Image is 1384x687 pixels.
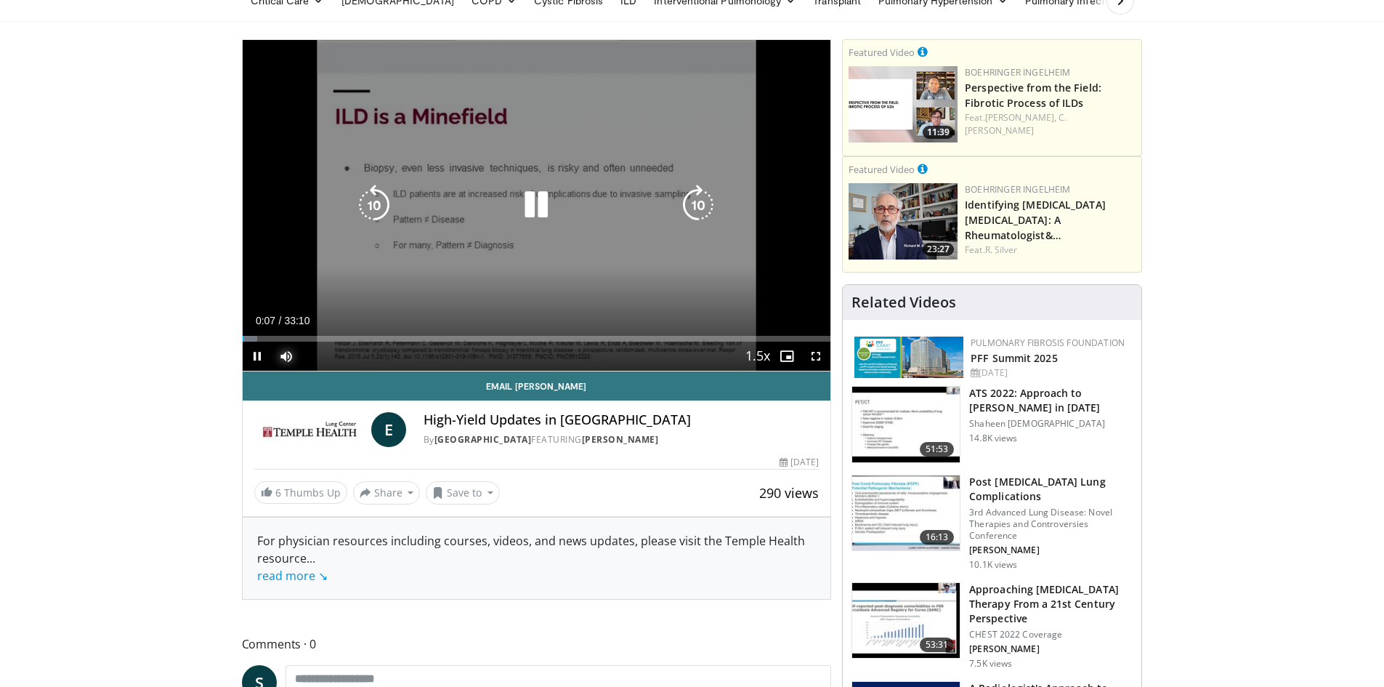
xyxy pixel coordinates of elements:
[851,582,1133,670] a: 53:31 Approaching [MEDICAL_DATA] Therapy From a 21st Century Perspective CHEST 2022 Coverage [PER...
[275,486,281,499] span: 6
[852,475,960,551] img: 667297da-f7fe-4586-84bf-5aeb1aa9adcb.150x105_q85_crop-smart_upscale.jpg
[985,244,1018,256] a: R. Silver
[971,351,1058,365] a: PFF Summit 2025
[272,342,301,371] button: Mute
[759,484,819,502] span: 290 views
[284,315,309,326] span: 33:10
[965,66,1070,79] a: Boehringer Ingelheim
[243,342,272,371] button: Pause
[243,371,831,401] a: Email [PERSON_NAME]
[969,386,1133,415] h3: ATS 2022: Approach to [PERSON_NAME] in [DATE]
[257,532,817,584] div: For physician resources including courses, videos, and news updates, please visit the Temple Heal...
[969,643,1133,655] p: [PERSON_NAME]
[254,412,365,447] img: Temple Lung Center
[971,366,1130,379] div: [DATE]
[243,336,831,342] div: Progress Bar
[849,66,958,142] a: 11:39
[969,629,1133,640] p: CHEST 2022 Coverage
[920,442,955,457] span: 51:53
[923,243,954,256] span: 23:27
[424,412,819,428] h4: High-Yield Updates in [GEOGRAPHIC_DATA]
[256,315,275,326] span: 0:07
[851,294,956,311] h4: Related Videos
[969,545,1133,556] p: [PERSON_NAME]
[257,550,328,584] span: ...
[969,433,1017,444] p: 14.8K views
[965,111,1067,137] a: C. [PERSON_NAME]
[849,46,915,59] small: Featured Video
[969,418,1133,430] p: Shaheen [DEMOGRAPHIC_DATA]
[969,559,1017,571] p: 10.1K views
[849,163,915,176] small: Featured Video
[965,111,1136,137] div: Feat.
[854,337,963,378] img: 84d5d865-2f25-481a-859d-520685329e32.png.150x105_q85_autocrop_double_scale_upscale_version-0.2.png
[985,111,1056,124] a: [PERSON_NAME],
[965,183,1070,196] a: Boehringer Ingelheim
[257,568,328,584] a: read more ↘
[965,198,1106,242] a: Identifying [MEDICAL_DATA] [MEDICAL_DATA]: A Rheumatologist&…
[852,583,960,659] img: 958c304a-d095-46c8-bb70-c585a79d59ed.150x105_q85_crop-smart_upscale.jpg
[965,244,1136,257] div: Feat.
[582,433,659,446] a: [PERSON_NAME]
[801,342,830,371] button: Fullscreen
[969,658,1012,670] p: 7.5K views
[971,337,1125,349] a: Pulmonary Fibrosis Foundation
[920,530,955,545] span: 16:13
[743,342,772,371] button: Playback Rate
[969,582,1133,626] h3: Approaching [MEDICAL_DATA] Therapy From a 21st Century Perspective
[849,183,958,260] a: 23:27
[851,386,1133,463] a: 51:53 ATS 2022: Approach to [PERSON_NAME] in [DATE] Shaheen [DEMOGRAPHIC_DATA] 14.8K views
[772,342,801,371] button: Enable picture-in-picture mode
[242,635,832,654] span: Comments 0
[969,475,1133,504] h3: Post [MEDICAL_DATA] Lung Complications
[254,481,347,504] a: 6 Thumbs Up
[851,475,1133,571] a: 16:13 Post [MEDICAL_DATA] Lung Complications 3rd Advanced Lung Disease: Novel Therapies and Contr...
[965,81,1101,110] a: Perspective from the Field: Fibrotic Process of ILDs
[849,66,958,142] img: 0d260a3c-dea8-4d46-9ffd-2859801fb613.png.150x105_q85_crop-smart_upscale.png
[434,433,532,446] a: [GEOGRAPHIC_DATA]
[243,40,831,371] video-js: Video Player
[920,638,955,652] span: 53:31
[424,433,819,446] div: By FEATURING
[849,183,958,260] img: dcc7dc38-d620-4042-88f3-56bf6082e623.png.150x105_q85_crop-smart_upscale.png
[353,481,421,505] button: Share
[923,126,954,139] span: 11:39
[969,507,1133,542] p: 3rd Advanced Lung Disease: Novel Therapies and Controversies Conference
[852,387,960,462] img: 5903cf87-07ec-4ec6-b228-01333f75c79d.150x105_q85_crop-smart_upscale.jpg
[780,456,819,469] div: [DATE]
[279,315,282,326] span: /
[426,481,500,505] button: Save to
[371,412,406,447] a: E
